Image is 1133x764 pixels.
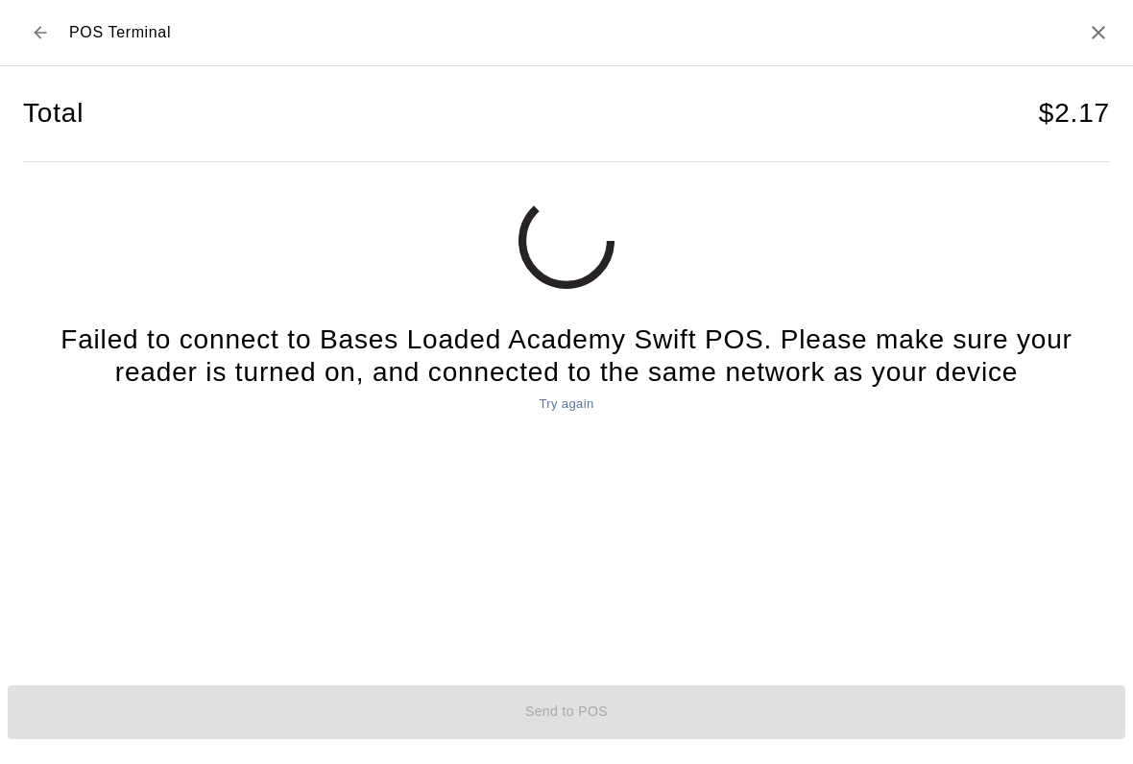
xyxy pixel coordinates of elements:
[23,15,171,50] div: POS Terminal
[1039,97,1110,131] h4: $ 2.17
[1087,21,1110,44] button: Close
[23,97,84,131] h4: Total
[23,323,1110,390] h4: Failed to connect to Bases Loaded Academy Swift POS. Please make sure your reader is turned on, a...
[23,15,58,50] button: Back to checkout
[534,390,598,419] button: Try again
